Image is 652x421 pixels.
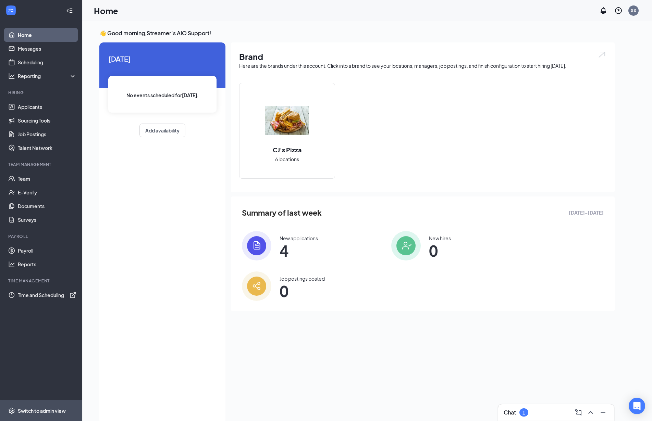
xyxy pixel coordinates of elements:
[18,199,76,213] a: Documents
[8,233,75,239] div: Payroll
[275,155,299,163] span: 6 locations
[18,55,76,69] a: Scheduling
[18,28,76,42] a: Home
[66,7,73,14] svg: Collapse
[242,231,271,260] img: icon
[504,409,516,416] h3: Chat
[8,90,75,95] div: Hiring
[574,408,582,417] svg: ComposeMessage
[18,127,76,141] a: Job Postings
[108,53,217,64] span: [DATE]
[18,186,76,199] a: E-Verify
[522,410,525,416] div: 1
[569,209,604,216] span: [DATE] - [DATE]
[242,271,271,301] img: icon
[599,7,607,15] svg: Notifications
[18,73,77,79] div: Reporting
[8,407,15,414] svg: Settings
[599,408,607,417] svg: Minimize
[18,172,76,186] a: Team
[573,407,584,418] button: ComposeMessage
[266,145,308,154] h2: CJ's Pizza
[99,29,615,37] h3: 👋 Good morning, Streamer's AIO Support !
[126,91,199,99] span: No events scheduled for [DATE] .
[598,51,606,59] img: open.6027fd2a22e1237b5b06.svg
[614,7,623,15] svg: QuestionInfo
[18,213,76,227] a: Surveys
[265,99,309,143] img: CJ's Pizza
[280,235,318,242] div: New applications
[94,5,118,16] h1: Home
[239,51,606,62] h1: Brand
[280,244,318,257] span: 4
[391,231,421,260] img: icon
[139,124,185,137] button: Add availability
[18,288,76,302] a: Time and SchedulingExternalLink
[631,8,636,13] div: SS
[8,73,15,79] svg: Analysis
[429,244,451,257] span: 0
[18,244,76,257] a: Payroll
[629,398,645,414] div: Open Intercom Messenger
[429,235,451,242] div: New hires
[8,7,14,14] svg: WorkstreamLogo
[587,408,595,417] svg: ChevronUp
[18,114,76,127] a: Sourcing Tools
[18,100,76,114] a: Applicants
[8,162,75,167] div: Team Management
[585,407,596,418] button: ChevronUp
[598,407,608,418] button: Minimize
[239,62,606,69] div: Here are the brands under this account. Click into a brand to see your locations, managers, job p...
[18,257,76,271] a: Reports
[18,42,76,55] a: Messages
[18,407,66,414] div: Switch to admin view
[242,207,322,219] span: Summary of last week
[280,275,325,282] div: Job postings posted
[280,285,325,297] span: 0
[8,278,75,284] div: TIME MANAGEMENT
[18,141,76,155] a: Talent Network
